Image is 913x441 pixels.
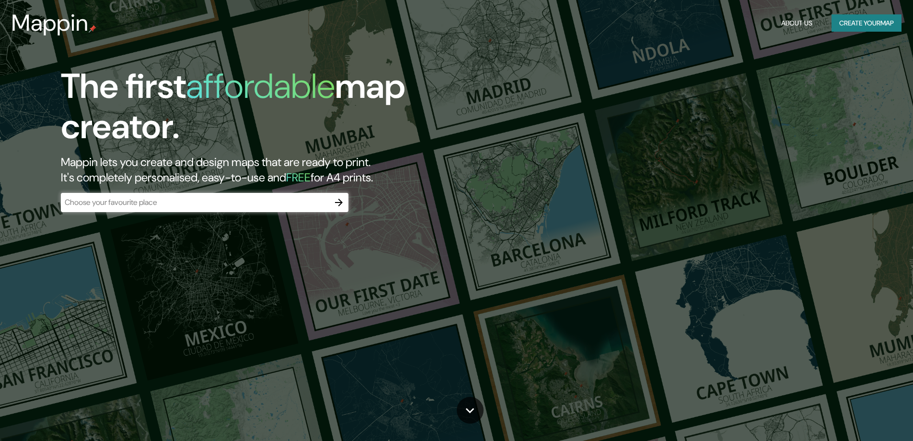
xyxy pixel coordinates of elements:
[61,155,518,185] h2: Mappin lets you create and design maps that are ready to print. It's completely personalised, eas...
[12,10,89,36] h3: Mappin
[777,14,816,32] button: About Us
[832,14,901,32] button: Create yourmap
[61,197,329,208] input: Choose your favourite place
[286,170,311,185] h5: FREE
[61,66,518,155] h1: The first map creator.
[186,64,335,108] h1: affordable
[89,25,96,33] img: mappin-pin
